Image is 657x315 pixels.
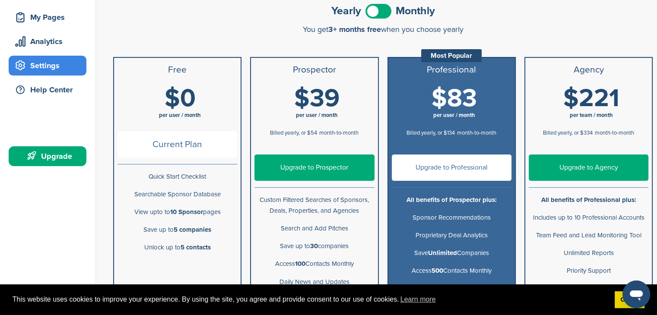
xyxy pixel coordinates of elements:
span: per user / month [159,112,201,119]
div: Upgrade [13,148,86,164]
a: Upgrade to Agency [529,154,648,181]
span: Monthly [396,6,435,16]
span: per user / month [433,112,475,119]
div: My Pages [13,9,86,25]
b: 5 companies [174,226,211,233]
a: Upgrade [9,146,86,166]
h3: Free [117,65,237,75]
span: per user / month [296,112,338,119]
span: Billed yearly, or $334 [543,129,593,136]
a: Upgrade to Prospector [254,154,374,181]
span: month-to-month [319,129,359,136]
p: Proprietary Deal Analytics [392,230,511,241]
p: Contact Management & Export [392,283,511,294]
b: 10 Sponsor [170,208,203,216]
span: per team / month [569,112,613,119]
p: Unlimited Reports [529,248,648,258]
span: This website uses cookies to improve your experience. By using the site, you agree and provide co... [13,293,608,306]
b: 500 [432,267,443,274]
a: Help Center [9,80,86,100]
h3: Professional [392,65,511,75]
iframe: Button to launch messaging window [622,280,650,308]
p: Searchable Sponsor Database [117,189,237,200]
b: All benefits of Prospector plus: [406,196,497,204]
a: Settings [9,56,86,76]
p: Save up to companies [254,241,374,252]
span: Billed yearly, or $54 [270,129,317,136]
span: $39 [294,83,340,113]
span: $0 [165,83,196,113]
b: 5 contacts [181,243,211,251]
h3: Prospector [254,65,374,75]
p: Access Contacts Monthly [254,258,374,269]
span: $221 [563,83,619,113]
p: Save Companies [392,248,511,258]
p: Custom Filtered Searches of Sponsors, Deals, Properties, and Agencies [254,195,374,216]
div: Settings [13,58,86,73]
p: Daily News and Updates [254,277,374,287]
h3: Agency [529,65,648,75]
p: View upto to pages [117,207,237,217]
a: Analytics [9,31,86,51]
p: Includes up to 10 Professional Accounts [529,212,648,223]
p: Sponsor Recommendations [392,212,511,223]
p: Access Contacts Monthly [392,265,511,276]
p: Unlock up to [117,242,237,253]
a: Upgrade to Professional [392,154,511,181]
span: Billed yearly, or $134 [406,129,455,136]
p: Save up to [117,224,237,235]
a: dismiss cookie message [615,291,644,309]
b: All benefits of Professional plus: [541,196,636,204]
p: Team Feed and Lead Monitoring Tool [529,230,648,241]
div: Help Center [13,82,86,98]
a: My Pages [9,7,86,27]
span: month-to-month [595,129,634,136]
span: 3+ months free [328,25,381,34]
b: Unlimited [428,249,457,257]
div: You get when you choose yearly [113,25,653,34]
span: $83 [432,83,477,113]
p: Priority Support [529,265,648,276]
b: 100 [295,260,305,268]
div: Most Popular [421,49,482,62]
p: Quick Start Checklist [117,171,237,182]
span: Yearly [331,6,361,16]
span: month-to-month [457,129,496,136]
div: Analytics [13,34,86,49]
span: Current Plan [117,131,237,157]
p: Search and Add Pitches [254,223,374,234]
b: 30 [310,242,318,250]
a: learn more about cookies [399,293,437,306]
